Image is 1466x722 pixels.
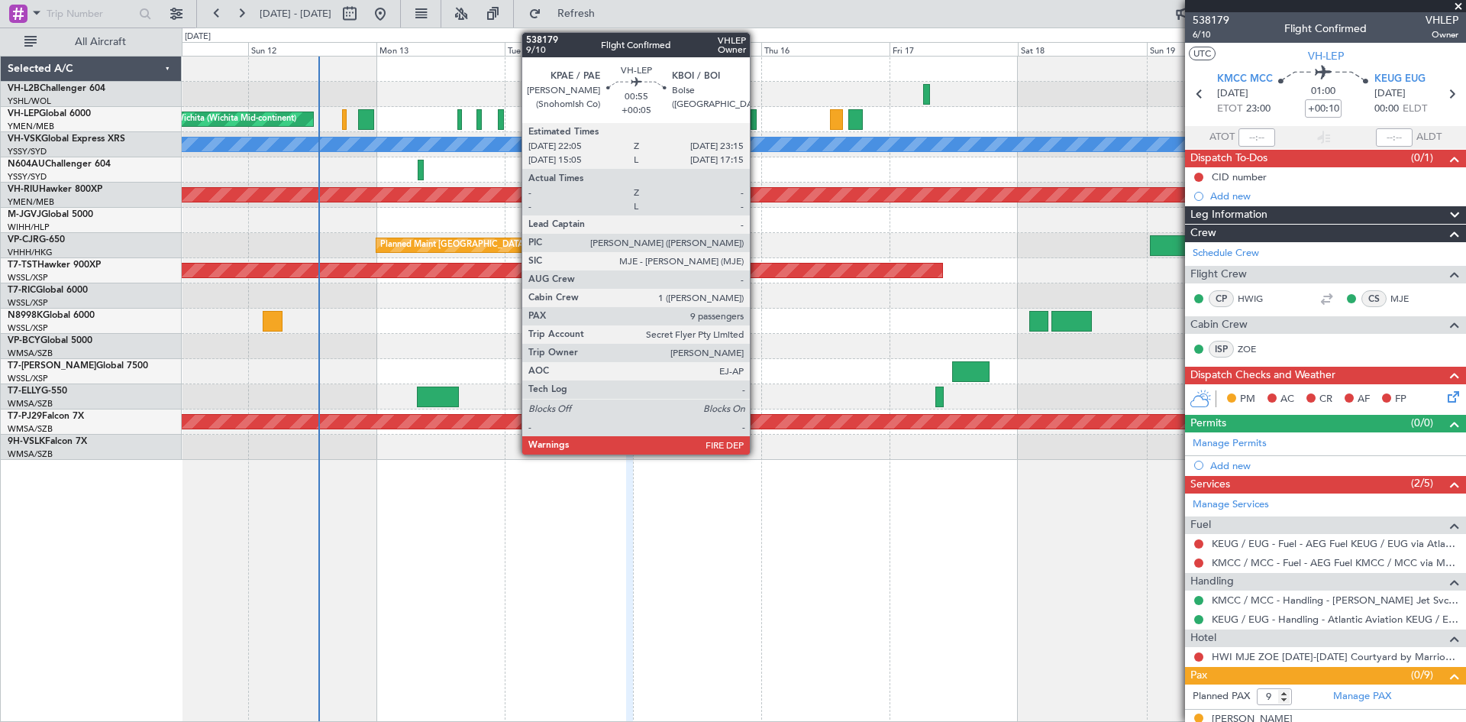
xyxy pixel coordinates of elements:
span: 538179 [1193,12,1229,28]
a: KMCC / MCC - Handling - [PERSON_NAME] Jet Svcs KMCC / MCC [1212,594,1458,607]
button: UTC [1189,47,1216,60]
span: Services [1190,476,1230,494]
span: N8998K [8,311,43,320]
div: Add new [1210,459,1458,472]
div: Fri 17 [890,42,1018,56]
span: (2/5) [1411,475,1433,491]
a: Manage Permits [1193,436,1267,452]
span: VH-LEP [1308,48,1344,64]
span: ALDT [1416,130,1442,145]
a: KMCC / MCC - Fuel - AEG Fuel KMCC / MCC via MJS (EJ Asia Only) [1212,556,1458,569]
span: Pax [1190,667,1207,685]
span: 23:00 [1246,102,1271,117]
a: Schedule Crew [1193,246,1259,261]
span: (0/9) [1411,667,1433,683]
a: YSHL/WOL [8,96,51,107]
div: CP [1209,290,1234,307]
span: Flight Crew [1190,266,1247,283]
span: Fuel [1190,516,1211,534]
a: WMSA/SZB [8,348,53,359]
div: Mon 13 [376,42,505,56]
a: Manage PAX [1333,689,1391,704]
a: HWIG [1238,292,1272,306]
a: WMSA/SZB [8,423,53,435]
a: T7-TSTHawker 900XP [8,261,101,270]
a: T7-PJ29Falcon 7X [8,412,84,421]
span: Refresh [544,8,609,19]
div: Add new [1210,189,1458,202]
span: 9H-VSLK [8,437,45,446]
button: Refresh [521,2,613,26]
div: ISP [1209,341,1234,358]
span: T7-[PERSON_NAME] [8,361,96,371]
span: Hotel [1190,630,1216,647]
span: Dispatch Checks and Weather [1190,367,1335,384]
div: [DATE] [185,31,211,44]
div: Flight Confirmed [1284,21,1367,37]
input: Trip Number [47,2,134,25]
span: T7-ELLY [8,387,41,396]
span: All Aircraft [40,37,161,47]
div: CID number [1212,170,1267,183]
a: HWI MJE ZOE [DATE]-[DATE] Courtyard by Marriott EUG [1212,650,1458,663]
span: Handling [1190,573,1234,591]
span: Cabin Crew [1190,316,1248,334]
span: ATOT [1209,130,1235,145]
div: Planned Maint [GEOGRAPHIC_DATA] ([GEOGRAPHIC_DATA] Intl) [380,234,635,257]
span: VH-RIU [8,185,39,194]
a: VP-BCYGlobal 5000 [8,336,92,345]
a: KEUG / EUG - Fuel - AEG Fuel KEUG / EUG via Atlantic ([GEOGRAPHIC_DATA] Only) [1212,537,1458,550]
span: [DATE] [1217,86,1248,102]
a: WMSA/SZB [8,448,53,460]
span: M-JGVJ [8,210,41,219]
a: YMEN/MEB [8,121,54,132]
span: KEUG EUG [1374,72,1426,87]
span: FP [1395,392,1406,407]
a: VH-RIUHawker 800XP [8,185,102,194]
span: VP-BCY [8,336,40,345]
a: N8998KGlobal 6000 [8,311,95,320]
div: CS [1361,290,1387,307]
a: WIHH/HLP [8,222,50,233]
div: Sat 11 [119,42,247,56]
span: AC [1280,392,1294,407]
a: YMEN/MEB [8,196,54,208]
a: 9H-VSLKFalcon 7X [8,437,87,446]
span: Owner [1426,28,1458,41]
a: N604AUChallenger 604 [8,160,111,169]
div: Sat 18 [1018,42,1146,56]
a: KEUG / EUG - Handling - Atlantic Aviation KEUG / EUG [1212,613,1458,626]
div: Sun 12 [248,42,376,56]
span: ETOT [1217,102,1242,117]
span: VH-VSK [8,134,41,144]
a: YSSY/SYD [8,171,47,183]
a: Manage Services [1193,497,1269,513]
span: 01:00 [1311,84,1335,99]
label: Planned PAX [1193,689,1250,704]
span: [DATE] [1374,86,1406,102]
a: WSSL/XSP [8,272,48,283]
a: VH-L2BChallenger 604 [8,84,105,93]
span: Crew [1190,225,1216,242]
div: Tue 14 [505,42,633,56]
span: VP-CJR [8,235,39,244]
span: [DATE] - [DATE] [260,7,331,21]
span: PM [1240,392,1255,407]
div: Wed 15 [633,42,761,56]
a: ZOE [1238,342,1272,356]
span: T7-RIC [8,286,36,295]
span: Permits [1190,415,1226,432]
a: WSSL/XSP [8,373,48,384]
span: KMCC MCC [1217,72,1273,87]
span: 6/10 [1193,28,1229,41]
a: T7-[PERSON_NAME]Global 7500 [8,361,148,371]
button: All Aircraft [17,30,166,54]
a: T7-RICGlobal 6000 [8,286,88,295]
span: (0/0) [1411,415,1433,431]
a: WMSA/SZB [8,398,53,410]
span: N604AU [8,160,45,169]
span: Dispatch To-Dos [1190,150,1267,167]
a: WSSL/XSP [8,322,48,334]
span: ELDT [1403,102,1427,117]
a: YSSY/SYD [8,146,47,157]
